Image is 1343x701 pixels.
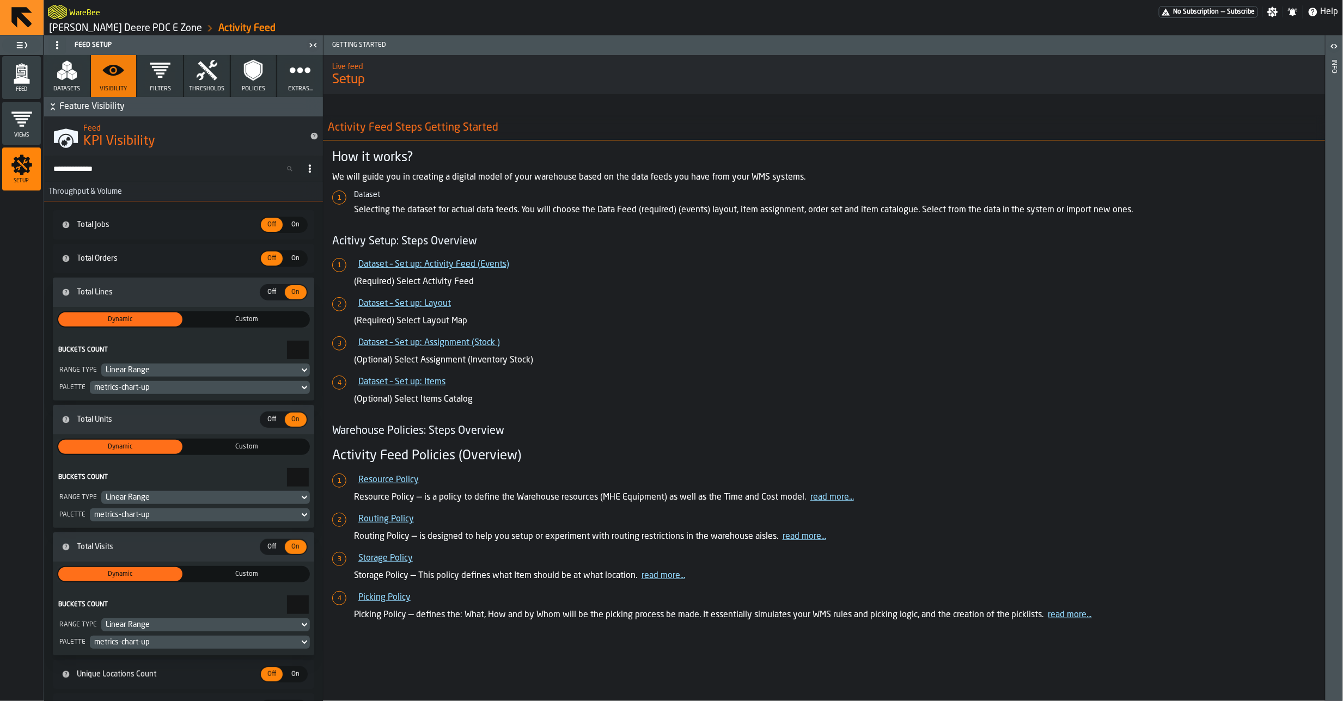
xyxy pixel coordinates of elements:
[75,543,260,551] span: Total Visits
[358,515,414,524] a: Routing Policy
[75,670,260,679] span: Unique Locations Count
[263,220,280,230] span: Off
[287,669,304,679] span: On
[260,539,284,555] label: button-switch-multi-Off
[354,608,1316,622] p: Picking Policy — defines the: What, How and by Whom will be the picking process be made. It essen...
[1159,6,1258,18] a: link-to-/wh/i/9d85c013-26f4-4c06-9c7d-6d35b33af13a/pricing/
[83,122,301,133] h2: Sub Title
[284,217,308,233] label: button-switch-multi-On
[59,100,321,113] span: Feature Visibility
[261,540,283,554] div: thumb
[354,354,1316,367] p: (Optional) Select Assignment (Inventory Stock)
[263,542,280,552] span: Off
[287,542,304,552] span: On
[2,147,41,191] li: menu Setup
[285,218,307,232] div: thumb
[184,439,310,455] label: button-switch-multi-Custom
[75,288,260,297] span: Total Lines
[263,254,280,263] span: Off
[287,595,309,614] input: react-aria3127615419-:r32: react-aria3127615419-:r32:
[358,593,411,602] a: Picking Policy
[284,666,308,682] label: button-switch-multi-On
[332,171,1316,184] p: We will guide you in creating a digital model of your warehouse based on the data feeds you have ...
[57,311,184,328] label: button-switch-multi-Dynamic
[2,178,41,184] span: Setup
[287,468,309,487] input: react-aria3127615419-:r30: react-aria3127615419-:r30:
[1303,5,1343,19] label: button-toggle-Help
[75,415,260,424] span: Total Units
[2,132,41,138] span: Views
[1222,8,1225,16] span: —
[48,22,693,35] nav: Breadcrumb
[1228,8,1255,16] span: Subscribe
[358,299,451,308] a: Dataset – Set up: Layout
[57,364,310,377] div: Range TypeDropdownMenuValue-range-linear
[57,511,88,519] div: Palette
[261,251,283,266] div: thumb
[44,97,323,116] button: button-
[106,493,295,502] div: DropdownMenuValue-range-linear
[354,569,1316,582] p: Storage Policy — This policy defines what Item should be at what location.
[187,569,307,579] span: Custom
[354,491,1316,504] p: Resource Policy — is a policy to define the Warehouse resources (MHE Equipment) as well as the Ti...
[2,56,41,100] li: menu Feed
[358,476,419,484] a: Resource Policy
[57,491,310,504] div: Range TypeDropdownMenuValue-range-linear
[332,447,1316,465] h3: Activity Feed Policies (Overview)
[323,55,1325,94] div: title-Setup
[218,22,276,34] a: link-to-/wh/i/9d85c013-26f4-4c06-9c7d-6d35b33af13a/feed/c257da07-1cf9-4968-b774-7d3466e678d4
[332,60,1316,71] h2: Sub Title
[642,571,685,580] a: read more...
[187,442,307,452] span: Custom
[287,254,304,263] span: On
[57,566,184,582] label: button-switch-multi-Dynamic
[260,217,284,233] label: button-switch-multi-Off
[260,250,284,267] label: button-switch-multi-Off
[184,311,310,328] label: button-switch-multi-Custom
[57,508,310,521] div: PaletteDropdownMenuValue-metrics-chart-up
[57,439,184,455] label: button-switch-multi-Dynamic
[75,220,260,229] span: Total Jobs
[263,669,280,679] span: Off
[783,532,826,541] a: read more...
[94,383,295,392] div: DropdownMenuValue-metrics-chart-up
[58,474,108,481] span: Buckets Count
[58,567,182,581] div: thumb
[189,85,224,93] span: Thresholds
[261,413,283,427] div: thumb
[75,254,260,263] span: Total Orders
[354,393,1316,406] p: (Optional) Select Items Catalog
[354,190,1316,199] h6: Dataset
[57,341,310,359] label: react-aria3127615419-:r2u:
[44,187,122,196] span: Throughput & Volume
[1283,7,1303,17] label: button-toggle-Notifications
[57,366,99,374] div: Range Type
[285,540,307,554] div: thumb
[354,275,1316,288] p: (Required) Select Activity Feed
[285,667,307,681] div: thumb
[284,250,308,267] label: button-switch-multi-On
[260,284,284,300] label: button-switch-multi-Off
[287,341,309,359] input: react-aria3127615419-:r2u: react-aria3127615419-:r2u:
[810,493,854,502] a: read more...
[354,315,1316,328] p: (Required) Select Layout Map
[358,378,445,386] a: Dataset – Set up: Items
[288,85,313,93] span: Extras...
[319,116,1338,140] h2: Activity Feed Steps Getting Started
[1174,8,1219,16] span: No Subscription
[57,595,310,614] label: react-aria3127615419-:r32:
[94,511,295,519] div: DropdownMenuValue-metrics-chart-up
[260,666,284,682] label: button-switch-multi-Off
[46,36,306,54] div: Feed Setup
[261,285,283,299] div: thumb
[44,182,323,201] h3: title-section-Throughput & Volume
[58,347,108,353] span: Buckets Count
[1321,5,1339,19] span: Help
[57,621,99,629] div: Range Type
[58,440,182,454] div: thumb
[58,601,108,608] span: Buckets Count
[57,618,310,631] div: Range TypeDropdownMenuValue-range-linear
[1327,38,1342,57] label: button-toggle-Open
[261,218,283,232] div: thumb
[284,539,308,555] label: button-switch-multi-On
